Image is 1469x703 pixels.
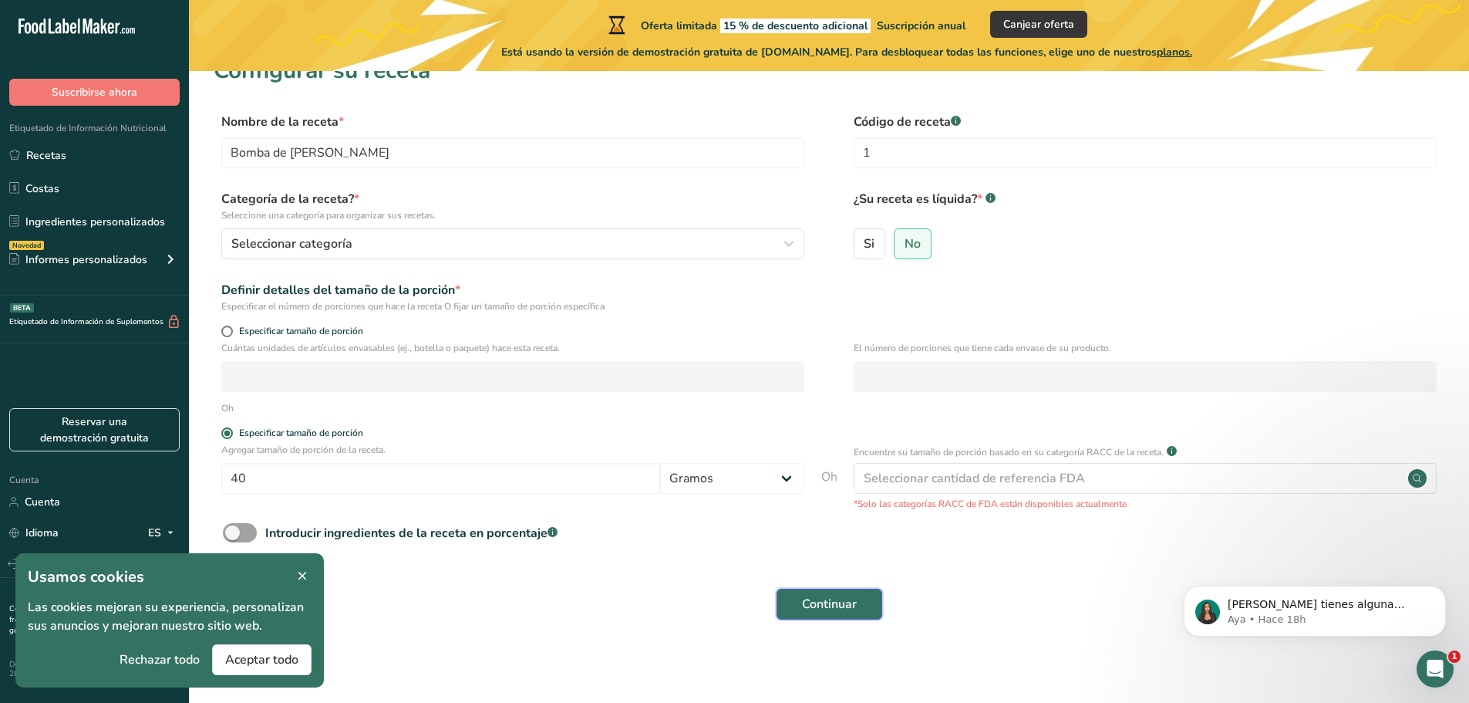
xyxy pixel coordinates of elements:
[1003,17,1074,32] font: Canjear oferta
[9,408,180,451] a: Reservar una demostración gratuita
[1161,553,1469,661] iframe: Mensaje de notificaciones del intercomunicador
[212,644,312,675] button: Aceptar todo
[52,85,137,100] font: Suscribirse ahora
[854,191,977,208] font: ¿Su receta es líquida?
[9,474,39,486] font: Cuenta
[40,414,149,445] font: Reservar una demostración gratuita
[221,113,339,130] font: Nombre de la receta
[221,228,804,259] button: Seleccionar categoría
[9,659,138,670] font: Desarrollado por FoodLabelMaker ©
[26,148,66,163] font: Recetas
[13,303,31,313] font: BETA
[9,79,180,106] button: Suscribirse ahora
[501,45,1157,59] font: Está usando la versión de demostración gratuita de [DOMAIN_NAME]. Para desbloquear todas las func...
[723,19,868,33] font: 15 % de descuento adicional
[9,668,140,679] font: 2025 Todos los derechos reservados
[221,463,660,494] input: Escribe aquí el tamaño de la porción.
[641,19,717,33] font: Oferta limitada
[905,235,921,252] font: No
[221,402,234,414] font: Oh
[239,427,363,439] font: Especificar tamaño de porción
[1417,651,1454,688] iframe: Chat en vivo de Intercom
[9,603,132,625] a: Preguntas frecuentes.
[9,614,147,636] a: Condiciones generales.
[9,122,167,134] font: Etiquetado de Información Nutricional
[9,603,93,614] a: Contratar a un experto.
[802,596,857,613] font: Continuar
[107,644,212,675] button: Rechazar todo
[221,209,436,221] font: Seleccione una categoría para organizar sus recetas.
[221,191,354,208] font: Categoría de la receta?
[25,252,147,267] font: Informes personalizados
[777,589,882,620] button: Continuar
[148,526,161,540] font: ES
[221,444,386,456] font: Agregar tamaño de porción de la receta.
[1451,651,1457,661] font: 1
[28,599,304,634] font: Las cookies mejoran su experiencia, personalizan sus anuncios y mejoran nuestro sitio web.
[25,181,59,196] font: Costas
[221,137,804,168] input: Escriba el nombre de su receta aquí
[9,316,163,327] font: Etiquetado de Información de Suplementos
[25,215,165,229] font: Ingredientes personalizados
[1157,45,1192,59] font: planos.
[864,235,874,252] font: Si
[231,235,352,252] font: Seleccionar categoría
[239,325,363,337] font: Especificar tamaño de porción
[225,651,298,668] font: Aceptar todo
[12,241,41,250] font: Novedad
[25,495,60,509] font: Cuenta
[854,113,951,130] font: Código de receta
[221,282,455,299] font: Definir detalles del tamaño de la porción
[265,525,548,542] font: Introducir ingredientes de la receta en porcentaje
[221,342,560,354] font: Cuántas unidades de artículos envasables (ej., botella o paquete) hace esta receta.
[120,651,200,668] font: Rechazar todo
[854,342,1111,354] font: El número de porciones que tiene cada envase de su producto.
[25,526,59,540] font: Idioma
[854,446,1164,458] font: Encuentre su tamaño de porción basado en su categoría RACC de la receta.
[854,498,1127,510] font: *Solo las categorías RACC de FDA están disponibles actualmente
[854,137,1437,168] input: Escriba el código de la receta aquí
[28,566,144,587] font: Usamos cookies
[990,11,1087,38] button: Canjear oferta
[877,19,965,33] font: Suscripción anual
[864,470,1085,487] font: Seleccionar cantidad de referencia FDA
[221,300,605,313] font: Especificar el número de porciones que hace la receta O fijar un tamaño de porción específica
[821,468,837,485] font: Oh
